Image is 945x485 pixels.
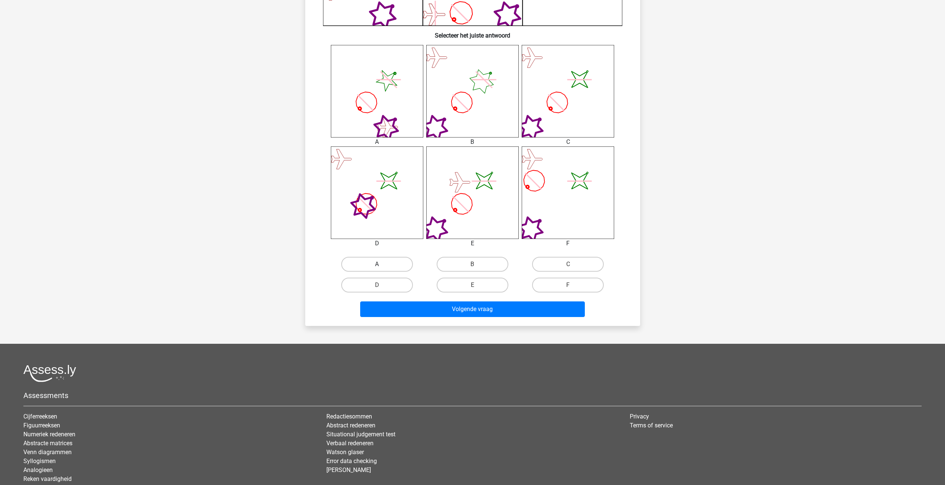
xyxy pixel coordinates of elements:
h6: Selecteer het juiste antwoord [317,26,628,39]
a: Error data checking [326,457,377,465]
a: [PERSON_NAME] [326,466,371,473]
div: E [421,239,524,248]
a: Redactiesommen [326,413,372,420]
label: A [341,257,413,272]
img: Assessly logo [23,365,76,382]
a: Reken vaardigheid [23,475,72,482]
a: Analogieen [23,466,53,473]
a: Situational judgement test [326,431,395,438]
label: D [341,278,413,292]
a: Numeriek redeneren [23,431,75,438]
div: C [516,138,620,146]
label: F [532,278,604,292]
button: Volgende vraag [360,301,585,317]
a: Terms of service [630,422,673,429]
a: Verbaal redeneren [326,440,374,447]
a: Figuurreeksen [23,422,60,429]
a: Watson glaser [326,449,364,456]
a: Privacy [630,413,649,420]
a: Abstracte matrices [23,440,72,447]
a: Venn diagrammen [23,449,72,456]
label: C [532,257,604,272]
div: A [325,138,429,146]
label: B [437,257,508,272]
a: Abstract redeneren [326,422,375,429]
a: Cijferreeksen [23,413,57,420]
h5: Assessments [23,391,922,400]
div: B [421,138,524,146]
div: F [516,239,620,248]
div: D [325,239,429,248]
a: Syllogismen [23,457,56,465]
label: E [437,278,508,292]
